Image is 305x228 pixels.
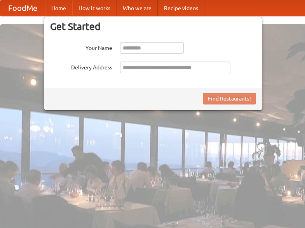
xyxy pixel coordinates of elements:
[117,0,158,16] a: Who we are
[0,0,45,16] a: FoodMe
[50,62,112,71] label: Delivery Address
[45,0,72,16] a: Home
[158,0,204,16] a: Recipe videos
[50,21,256,32] h3: Get Started
[203,93,256,104] button: Find Restaurants!
[72,0,117,16] a: How it works
[50,42,112,52] label: Your Name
